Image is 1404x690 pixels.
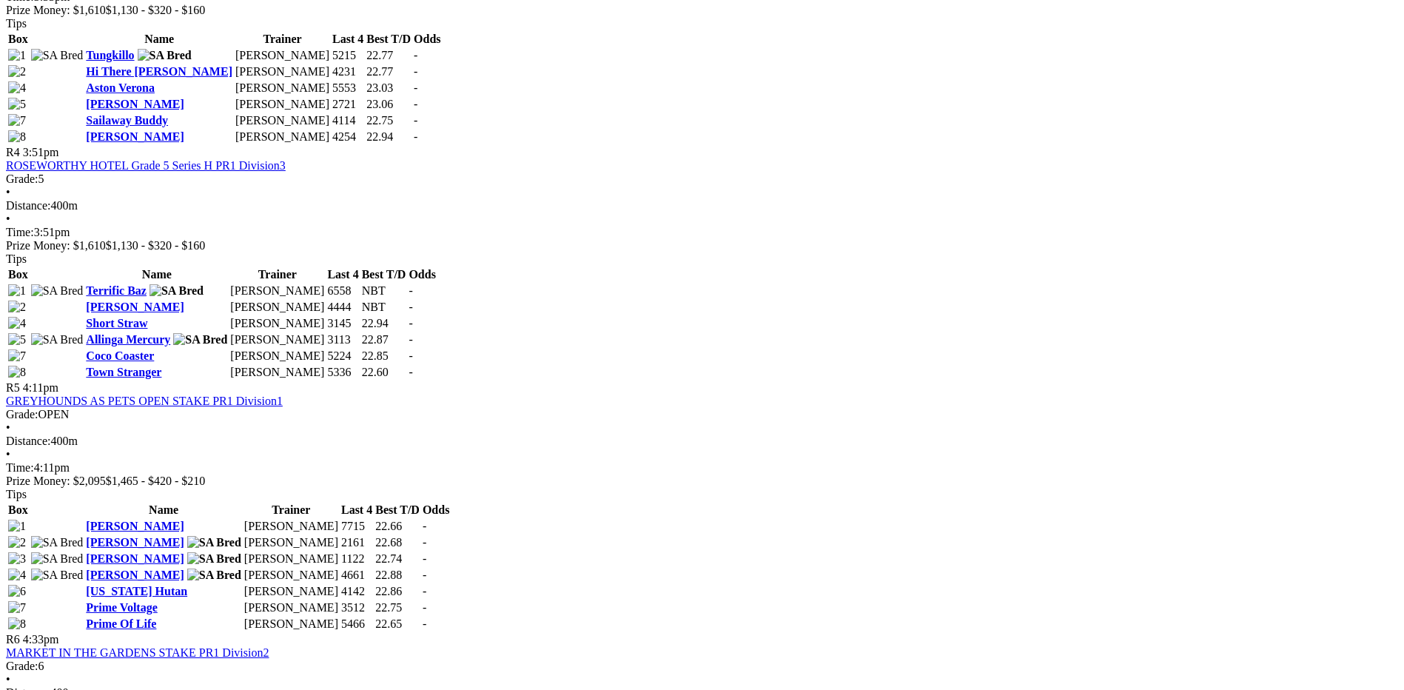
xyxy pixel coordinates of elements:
[374,552,420,566] td: 22.74
[366,32,412,47] th: Best T/D
[6,381,20,394] span: R5
[31,569,84,582] img: SA Bred
[340,600,373,615] td: 3512
[6,461,34,474] span: Time:
[361,332,407,347] td: 22.87
[8,81,26,95] img: 4
[86,130,184,143] a: [PERSON_NAME]
[6,488,27,500] span: Tips
[6,421,10,434] span: •
[6,4,1398,17] div: Prize Money: $1,610
[423,601,426,614] span: -
[374,584,420,599] td: 22.86
[422,503,450,517] th: Odds
[6,646,269,659] a: MARKET IN THE GARDENS STAKE PR1 Division2
[6,435,1398,448] div: 400m
[229,332,325,347] td: [PERSON_NAME]
[340,568,373,583] td: 4661
[414,65,417,78] span: -
[6,17,27,30] span: Tips
[326,284,359,298] td: 6558
[6,252,27,265] span: Tips
[361,300,407,315] td: NBT
[229,284,325,298] td: [PERSON_NAME]
[31,536,84,549] img: SA Bred
[229,365,325,380] td: [PERSON_NAME]
[235,113,330,128] td: [PERSON_NAME]
[85,267,228,282] th: Name
[86,317,147,329] a: Short Straw
[361,316,407,331] td: 22.94
[332,97,364,112] td: 2721
[86,49,134,61] a: Tungkillo
[340,617,373,632] td: 5466
[31,552,84,566] img: SA Bred
[86,536,184,549] a: [PERSON_NAME]
[6,408,38,421] span: Grade:
[6,448,10,460] span: •
[366,64,412,79] td: 22.77
[8,268,28,281] span: Box
[409,349,412,362] span: -
[235,48,330,63] td: [PERSON_NAME]
[85,503,242,517] th: Name
[8,317,26,330] img: 4
[86,333,170,346] a: Allinga Mercury
[86,81,155,94] a: Aston Verona
[374,617,420,632] td: 22.65
[6,660,38,672] span: Grade:
[86,284,147,297] a: Terrific Baz
[340,552,373,566] td: 1122
[31,333,84,346] img: SA Bred
[23,146,59,158] span: 3:51pm
[6,226,34,238] span: Time:
[340,584,373,599] td: 4142
[86,65,232,78] a: Hi There [PERSON_NAME]
[6,633,20,646] span: R6
[413,32,441,47] th: Odds
[374,568,420,583] td: 22.88
[332,32,364,47] th: Last 4
[243,600,339,615] td: [PERSON_NAME]
[340,519,373,534] td: 7715
[86,617,156,630] a: Prime Of Life
[243,519,339,534] td: [PERSON_NAME]
[326,332,359,347] td: 3113
[326,365,359,380] td: 5336
[409,333,412,346] span: -
[8,130,26,144] img: 8
[332,48,364,63] td: 5215
[6,435,50,447] span: Distance:
[8,366,26,379] img: 8
[23,633,59,646] span: 4:33pm
[6,172,38,185] span: Grade:
[86,114,168,127] a: Sailaway Buddy
[6,212,10,225] span: •
[243,552,339,566] td: [PERSON_NAME]
[86,569,184,581] a: [PERSON_NAME]
[366,81,412,96] td: 23.03
[106,239,206,252] span: $1,130 - $320 - $160
[243,568,339,583] td: [PERSON_NAME]
[332,81,364,96] td: 5553
[340,535,373,550] td: 2161
[86,366,161,378] a: Town Stranger
[8,536,26,549] img: 2
[8,569,26,582] img: 4
[8,114,26,127] img: 7
[361,267,407,282] th: Best T/D
[6,408,1398,421] div: OPEN
[374,503,420,517] th: Best T/D
[235,81,330,96] td: [PERSON_NAME]
[8,617,26,631] img: 8
[414,98,417,110] span: -
[423,520,426,532] span: -
[8,301,26,314] img: 2
[423,585,426,597] span: -
[8,585,26,598] img: 6
[187,552,241,566] img: SA Bred
[86,552,184,565] a: [PERSON_NAME]
[332,130,364,144] td: 4254
[235,32,330,47] th: Trainer
[423,536,426,549] span: -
